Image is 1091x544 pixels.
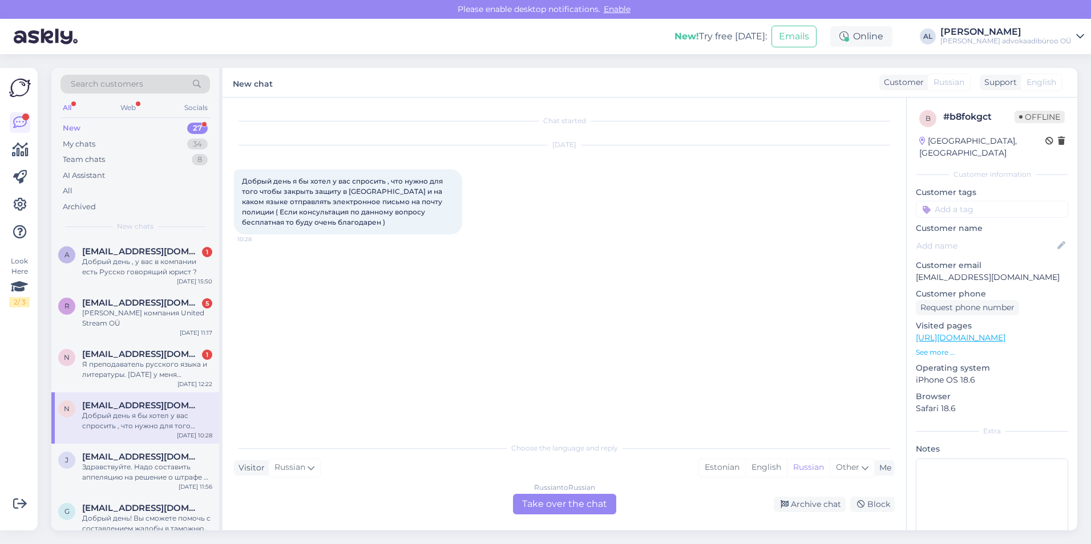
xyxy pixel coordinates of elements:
[9,77,31,99] img: Askly Logo
[65,456,68,464] span: j
[940,36,1072,46] div: [PERSON_NAME] advokaadibüroo OÜ
[940,27,1084,46] a: [PERSON_NAME][PERSON_NAME] advokaadibüroo OÜ
[202,247,212,257] div: 1
[233,75,273,90] label: New chat
[916,239,1055,252] input: Add name
[234,140,895,150] div: [DATE]
[177,380,212,388] div: [DATE] 12:22
[64,404,70,413] span: n
[177,431,212,440] div: [DATE] 10:28
[187,123,208,134] div: 27
[82,462,212,482] div: Здравствуйте. Надо составить аппеляцию на решение о штрафе и лишения прав. Если не будет прав на ...
[916,271,1068,283] p: [EMAIL_ADDRESS][DOMAIN_NAME]
[943,110,1015,124] div: # b8fokgct
[117,221,153,232] span: New chats
[745,459,787,476] div: English
[774,497,846,512] div: Archive chat
[916,391,1068,403] p: Browser
[202,350,212,360] div: 1
[836,462,859,472] span: Other
[879,76,924,88] div: Customer
[180,328,212,337] div: [DATE] 11:17
[60,100,74,115] div: All
[600,4,634,14] span: Enable
[771,26,817,47] button: Emails
[830,26,892,47] div: Online
[234,462,265,474] div: Visitor
[64,507,70,515] span: g
[82,359,212,380] div: Я преподаватель русского языка и литературы. [DATE] у меня собеседование с работодателем. У меня ...
[916,300,1019,315] div: Request phone number
[9,256,30,307] div: Look Here
[916,403,1068,415] p: Safari 18.6
[916,259,1068,271] p: Customer email
[916,426,1068,436] div: Extra
[82,503,201,513] span: grekim812@gmail.com
[919,135,1045,159] div: [GEOGRAPHIC_DATA], [GEOGRAPHIC_DATA]
[82,452,201,462] span: jelenasokolova1968@gmail.com
[674,30,767,43] div: Try free [DATE]:
[82,349,201,359] span: nvassiljeva2020@gmail.com
[1027,76,1056,88] span: English
[916,222,1068,234] p: Customer name
[64,250,70,259] span: a
[234,116,895,126] div: Chat started
[242,177,445,226] span: Добрый день я бы хотел у вас спросить , что нужно для того чтобы закрыть защиту в [GEOGRAPHIC_DAT...
[1015,111,1065,123] span: Offline
[187,139,208,150] div: 34
[82,298,201,308] span: revitaks@gmail.com
[64,353,70,362] span: n
[118,100,138,115] div: Web
[274,461,305,474] span: Russian
[920,29,936,44] div: AL
[934,76,964,88] span: Russian
[63,123,80,134] div: New
[82,400,201,411] span: nleleka03@gmail.com
[192,154,208,165] div: 8
[63,185,72,197] div: All
[82,246,201,257] span: avrsistemy@internet.ru
[916,332,1005,343] a: [URL][DOMAIN_NAME]
[916,169,1068,180] div: Customer information
[177,277,212,286] div: [DATE] 15:50
[916,288,1068,300] p: Customer phone
[787,459,830,476] div: Russian
[850,497,895,512] div: Block
[179,482,212,491] div: [DATE] 11:56
[82,513,212,534] div: Добрый день! Вы сможете помочь с составлением жалобы в таможню на неправомерное изъятие телефона ...
[82,257,212,277] div: Добрый день , у вас в компании есть Русско говорящий юрист ?
[980,76,1017,88] div: Support
[916,201,1068,218] input: Add a tag
[63,170,105,181] div: AI Assistant
[916,443,1068,455] p: Notes
[82,308,212,328] div: [PERSON_NAME] компания United Stream OÜ
[63,139,95,150] div: My chats
[63,154,105,165] div: Team chats
[926,114,931,123] span: b
[534,482,595,493] div: Russian to Russian
[916,362,1068,374] p: Operating system
[182,100,210,115] div: Socials
[82,411,212,431] div: Добрый день я бы хотел у вас спросить , что нужно для того чтобы закрыть защиту в [GEOGRAPHIC_DAT...
[916,347,1068,358] p: See more ...
[234,443,895,453] div: Choose the language and reply
[916,374,1068,386] p: iPhone OS 18.6
[9,297,30,307] div: 2 / 3
[940,27,1072,36] div: [PERSON_NAME]
[202,298,212,308] div: 5
[916,320,1068,332] p: Visited pages
[71,78,143,90] span: Search customers
[63,201,96,213] div: Archived
[237,235,280,243] span: 10:28
[64,302,70,310] span: r
[916,186,1068,198] p: Customer tags
[699,459,745,476] div: Estonian
[674,31,699,42] b: New!
[513,494,616,514] div: Take over the chat
[875,462,891,474] div: Me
